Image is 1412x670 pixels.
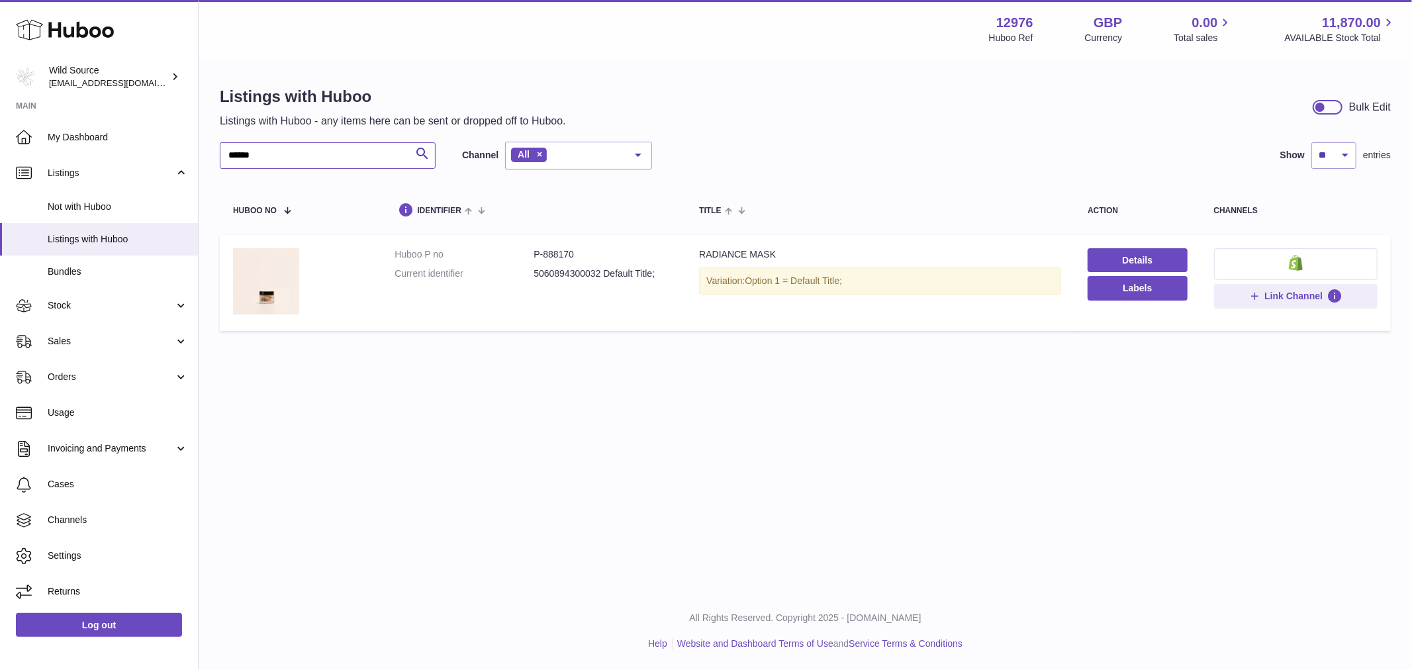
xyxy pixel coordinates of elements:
strong: 12976 [996,14,1033,32]
span: Huboo no [233,207,277,215]
div: action [1088,207,1187,215]
span: Orders [48,371,174,383]
span: Sales [48,335,174,348]
div: channels [1214,207,1378,215]
span: title [699,207,721,215]
div: Bulk Edit [1349,100,1391,115]
strong: GBP [1094,14,1122,32]
span: Total sales [1174,32,1233,44]
span: Bundles [48,265,188,278]
a: Website and Dashboard Terms of Use [677,638,833,649]
a: Log out [16,613,182,637]
span: Not with Huboo [48,201,188,213]
span: Stock [48,299,174,312]
span: Link Channel [1264,290,1323,302]
dt: Huboo P no [395,248,534,261]
div: Variation: [699,267,1061,295]
a: Service Terms & Conditions [849,638,963,649]
span: Usage [48,407,188,419]
dt: Current identifier [395,267,534,280]
button: Labels [1088,276,1187,300]
span: Returns [48,585,188,598]
span: Settings [48,550,188,562]
img: internalAdmin-12976@internal.huboo.com [16,67,36,87]
div: RADIANCE MASK [699,248,1061,261]
span: Channels [48,514,188,526]
dd: 5060894300032 Default Title; [534,267,673,280]
span: 0.00 [1192,14,1218,32]
span: All [518,149,530,160]
dd: P-888170 [534,248,673,261]
span: 11,870.00 [1322,14,1381,32]
p: All Rights Reserved. Copyright 2025 - [DOMAIN_NAME] [209,612,1401,624]
img: RADIANCE MASK [233,248,299,314]
div: Huboo Ref [989,32,1033,44]
img: shopify-small.png [1289,255,1303,271]
button: Link Channel [1214,284,1378,308]
a: Help [648,638,667,649]
span: Option 1 = Default Title; [745,275,842,286]
span: AVAILABLE Stock Total [1284,32,1396,44]
span: entries [1363,149,1391,162]
span: [EMAIL_ADDRESS][DOMAIN_NAME] [49,77,195,88]
label: Channel [462,149,498,162]
li: and [673,638,963,650]
span: Invoicing and Payments [48,442,174,455]
h1: Listings with Huboo [220,86,566,107]
div: Wild Source [49,64,168,89]
label: Show [1280,149,1305,162]
a: Details [1088,248,1187,272]
a: 0.00 Total sales [1174,14,1233,44]
span: My Dashboard [48,131,188,144]
div: Currency [1085,32,1123,44]
span: identifier [417,207,461,215]
span: Listings with Huboo [48,233,188,246]
a: 11,870.00 AVAILABLE Stock Total [1284,14,1396,44]
p: Listings with Huboo - any items here can be sent or dropped off to Huboo. [220,114,566,128]
span: Cases [48,478,188,491]
span: Listings [48,167,174,179]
